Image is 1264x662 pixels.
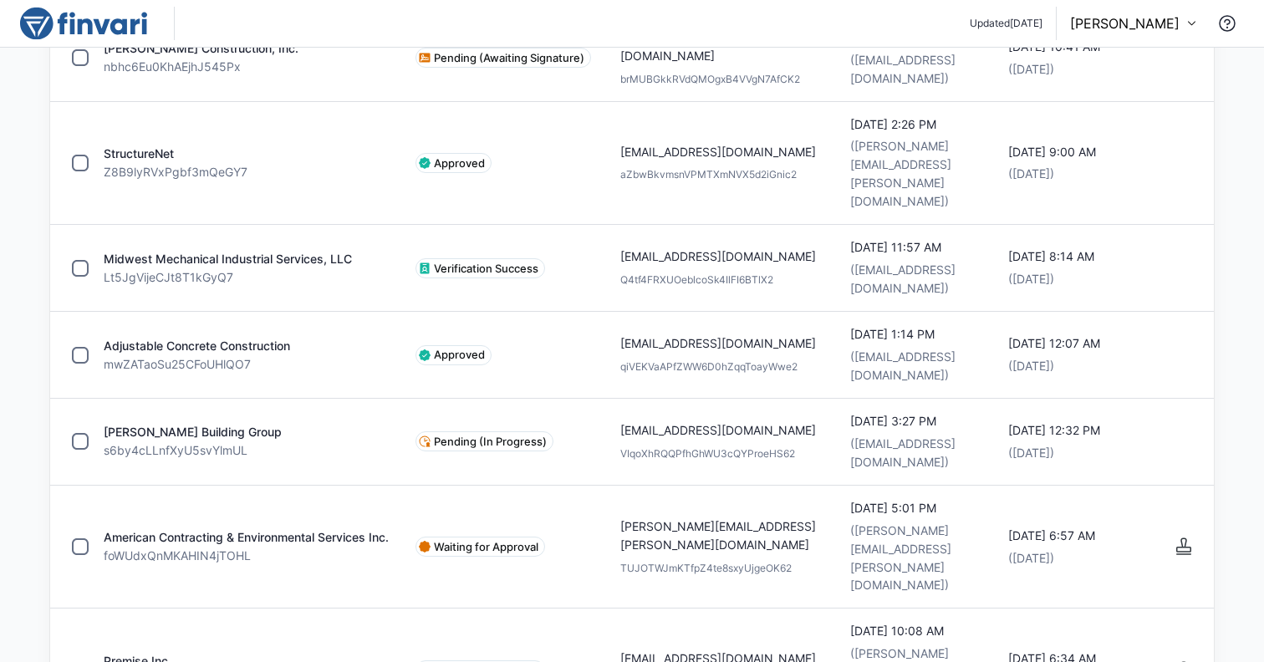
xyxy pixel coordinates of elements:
a: Midwest Mechanical Industrial Services, LLC [104,252,352,266]
p: ( [DATE] ) [1008,165,1096,183]
span: VIqoXhRQQPfhGhWU3cQYProeHS62 [620,447,795,460]
p: a month ago [850,325,981,344]
p: ( [EMAIL_ADDRESS][DOMAIN_NAME] ) [850,435,981,471]
span: Approved [428,346,491,363]
p: [PERSON_NAME][EMAIL_ADDRESS][PERSON_NAME][DOMAIN_NAME] [620,517,823,554]
p: s6by4cLLnfXyU5svYlmUL [104,441,282,460]
span: Q4tf4FRXUOeblcoSk4IlFI6BTlX2 [620,273,773,286]
p: [EMAIL_ADDRESS][DOMAIN_NAME] [620,421,816,440]
p: mwZATaoSu25CFoUHlQO7 [104,355,290,374]
a: StructureNet [104,146,174,160]
span: TUJOTWJmKTfpZ4te8sxyUjgeOK62 [620,562,792,574]
p: 6 days ago [1008,421,1100,440]
p: ( [DATE] ) [1008,357,1100,375]
p: 2 days ago [1008,334,1100,353]
p: 2 days ago [1008,143,1096,161]
p: Lt5JgVijeCJt8T1kGyQ7 [104,268,352,287]
a: American Contracting & Environmental Services Inc. [104,530,389,544]
p: 2 months ago [850,622,981,640]
span: brMUBGkkRVdQMOgxB4VVgN7AfCK2 [620,73,800,85]
p: 2 months ago [850,115,981,134]
a: [PERSON_NAME] Construction, Inc. [104,41,298,55]
img: logo [20,7,147,40]
p: ( [PERSON_NAME][EMAIL_ADDRESS][PERSON_NAME][DOMAIN_NAME] ) [850,522,981,595]
p: [EMAIL_ADDRESS][DOMAIN_NAME] [620,334,816,353]
button: [PERSON_NAME] [1070,13,1197,33]
p: 6 days ago [850,238,981,257]
span: git revision 192a89b89 [970,15,1042,32]
span: Waiting for Approval [428,538,544,555]
p: ( [EMAIL_ADDRESS][DOMAIN_NAME] ) [850,348,981,384]
p: ( [EMAIL_ADDRESS][DOMAIN_NAME] ) [850,51,981,88]
p: 6 days ago [1008,527,1095,545]
p: [EMAIL_ADDRESS][DOMAIN_NAME] [620,143,816,161]
p: [PERSON_NAME] [1070,13,1180,33]
span: qiVEKVaAPfZWW6D0hZqqToayWwe2 [620,360,798,373]
span: Verification Success [428,260,544,277]
p: 2 days ago [1008,247,1094,266]
span: aZbwBkvmsnVPMTXmNVX5d2iGnic2 [620,168,797,181]
span: Pending (In Progress) [428,433,553,450]
span: Approved [428,155,491,171]
p: ( [DATE] ) [1008,444,1100,462]
button: Contact Support [1210,7,1244,40]
p: [EMAIL_ADDRESS][DOMAIN_NAME] [620,247,816,266]
p: ( [EMAIL_ADDRESS][DOMAIN_NAME] ) [850,261,981,298]
a: Adjustable Concrete Construction [104,339,290,353]
p: nbhc6Eu0KhAEjhJ545Px [104,58,298,76]
p: Z8B9lyRVxPgbf3mQeGY7 [104,163,247,181]
p: ( [DATE] ) [1008,60,1100,79]
span: Pending (Awaiting Signature) [428,49,590,66]
a: [PERSON_NAME] Building Group [104,425,282,439]
p: a month ago [850,412,981,430]
p: ( [DATE] ) [1008,549,1095,568]
p: ( [DATE] ) [1008,270,1094,288]
p: 16 days ago [850,499,981,517]
p: foWUdxQnMKAHIN4jTOHL [104,547,389,565]
p: ( [PERSON_NAME][EMAIL_ADDRESS][PERSON_NAME][DOMAIN_NAME] ) [850,137,981,211]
